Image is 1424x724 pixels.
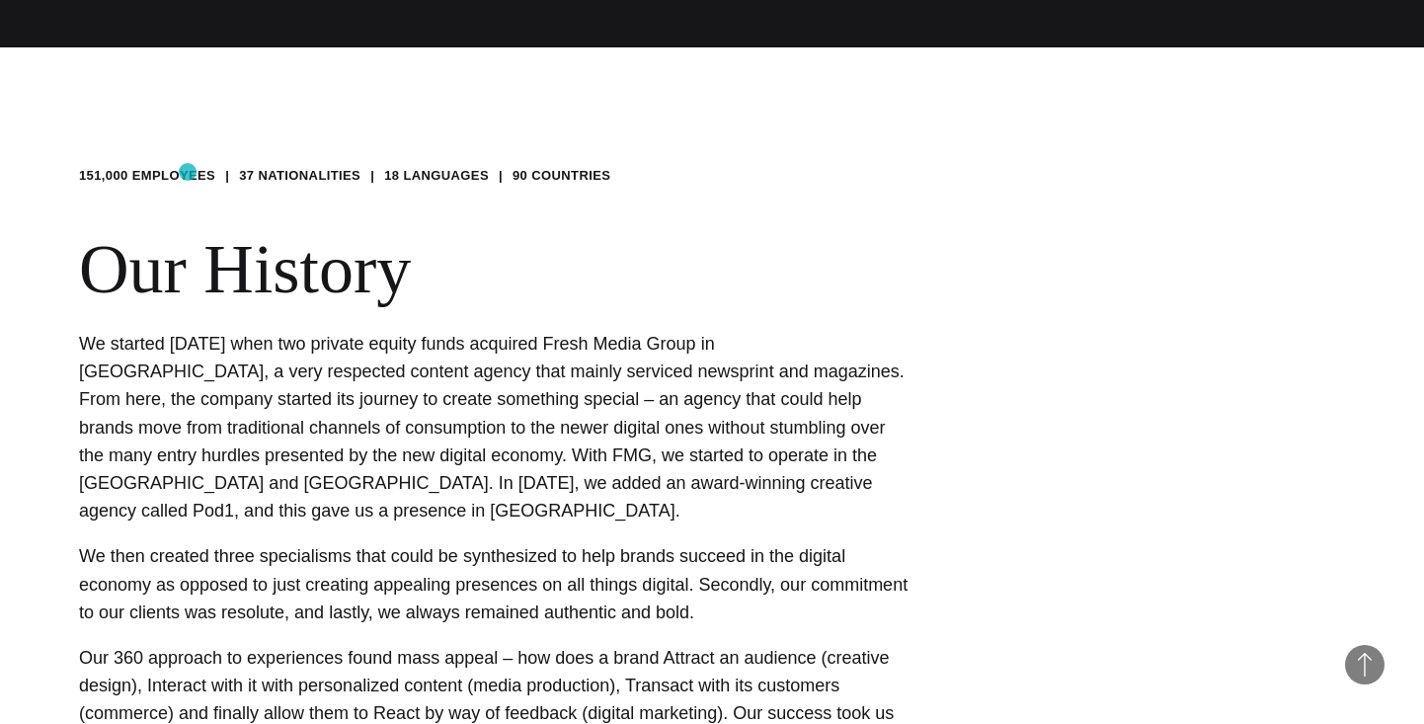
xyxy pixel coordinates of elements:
li: 151,000 EMPLOYEES [79,166,215,186]
h2: Our History [79,229,1345,310]
button: Back to Top [1345,645,1384,684]
p: We then created three specialisms that could be synthesized to help brands succeed in the digital... [79,542,909,626]
li: 18 LANGUAGES [384,166,489,186]
li: 37 NATIONALITIES [239,166,360,186]
p: We started [DATE] when two private equity funds acquired Fresh Media Group in [GEOGRAPHIC_DATA], ... [79,330,909,524]
li: 90 COUNTRIES [513,166,610,186]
